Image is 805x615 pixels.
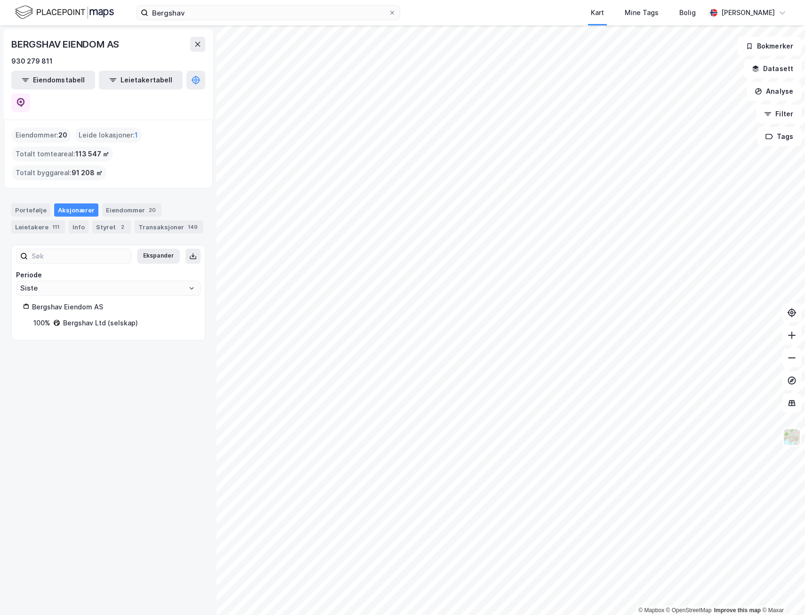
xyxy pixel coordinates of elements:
div: 111 [50,222,61,232]
div: BERGSHAV EIENDOM AS [11,37,121,52]
div: [PERSON_NAME] [721,7,775,18]
div: Totalt byggareal : [12,165,106,180]
span: 91 208 ㎡ [72,167,103,178]
div: Bergshav Ltd (selskap) [63,317,138,329]
div: Portefølje [11,203,50,217]
input: ClearOpen [16,281,200,295]
div: Leietakere [11,220,65,234]
button: Filter [756,105,801,123]
button: Tags [757,127,801,146]
div: 100% [33,317,50,329]
button: Datasett [744,59,801,78]
div: Info [69,220,89,234]
div: 2 [118,222,127,232]
div: Styret [92,220,131,234]
a: Improve this map [714,607,761,614]
button: Leietakertabell [99,71,183,89]
div: 930 279 811 [11,56,53,67]
span: 20 [58,129,67,141]
div: 149 [186,222,200,232]
span: 1 [135,129,138,141]
div: Eiendommer : [12,128,71,143]
button: Analyse [747,82,801,101]
div: 20 [147,205,158,215]
button: Open [188,284,195,292]
button: Bokmerker [738,37,801,56]
span: 113 547 ㎡ [75,148,109,160]
div: Bergshav Eiendom AS [32,301,193,313]
img: Z [783,428,801,446]
a: Mapbox [638,607,664,614]
img: logo.f888ab2527a4732fd821a326f86c7f29.svg [15,4,114,21]
div: Leide lokasjoner : [75,128,142,143]
input: Søk på adresse, matrikkel, gårdeiere, leietakere eller personer [148,6,388,20]
div: Transaksjoner [135,220,203,234]
div: Bolig [679,7,696,18]
input: Søk [28,249,131,263]
a: OpenStreetMap [666,607,712,614]
div: Mine Tags [625,7,659,18]
iframe: Chat Widget [758,570,805,615]
div: Kart [591,7,604,18]
div: Eiendommer [102,203,161,217]
div: Totalt tomteareal : [12,146,113,162]
div: Periode [16,269,201,281]
button: Ekspander [137,249,180,264]
div: Aksjonærer [54,203,98,217]
button: Eiendomstabell [11,71,95,89]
